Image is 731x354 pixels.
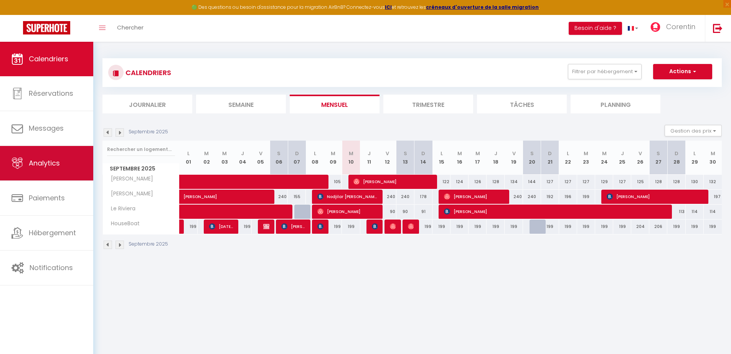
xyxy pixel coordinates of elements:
[432,220,450,234] div: 199
[541,220,559,234] div: 199
[469,175,487,189] div: 126
[595,175,613,189] div: 129
[129,241,168,248] p: Septembre 2025
[631,175,649,189] div: 125
[631,141,649,175] th: 26
[198,141,216,175] th: 02
[241,150,244,157] abbr: J
[404,150,407,157] abbr: S
[277,150,281,157] abbr: S
[408,219,414,234] span: [PERSON_NAME]
[270,141,288,175] th: 06
[613,175,631,189] div: 127
[342,141,360,175] th: 10
[432,175,450,189] div: 122
[650,22,661,32] img: ...
[216,141,234,175] th: 03
[324,220,342,234] div: 199
[649,220,667,234] div: 206
[595,141,613,175] th: 24
[29,228,76,238] span: Hébergement
[653,64,712,79] button: Actions
[414,141,432,175] th: 14
[602,150,607,157] abbr: M
[577,190,595,204] div: 199
[665,125,722,136] button: Gestion des prix
[704,220,722,234] div: 199
[577,175,595,189] div: 127
[396,190,414,204] div: 240
[29,123,64,133] span: Messages
[104,175,155,183] span: [PERSON_NAME]
[378,141,396,175] th: 12
[569,22,622,35] button: Besoin d'aide ?
[477,95,567,113] li: Tâches
[548,150,552,157] abbr: D
[414,205,432,219] div: 91
[631,220,649,234] div: 204
[396,205,414,219] div: 90
[180,220,183,234] a: [PERSON_NAME]
[306,141,324,175] th: 08
[396,141,414,175] th: 13
[541,175,559,189] div: 127
[713,23,723,33] img: logout
[693,150,696,157] abbr: L
[667,175,685,189] div: 128
[385,4,392,10] strong: ICI
[607,189,703,204] span: [PERSON_NAME]
[686,141,704,175] th: 29
[378,205,396,219] div: 90
[450,141,469,175] th: 16
[523,175,541,189] div: 144
[314,150,316,157] abbr: L
[657,150,660,157] abbr: S
[414,220,432,234] div: 199
[704,175,722,189] div: 132
[595,220,613,234] div: 199
[639,150,642,157] abbr: V
[104,220,142,228] span: HouseBoat
[180,190,198,204] a: [PERSON_NAME]
[523,190,541,204] div: 240
[675,150,678,157] abbr: D
[457,150,462,157] abbr: M
[584,150,588,157] abbr: M
[613,141,631,175] th: 25
[559,190,577,204] div: 196
[383,95,473,113] li: Trimestre
[204,150,209,157] abbr: M
[505,220,523,234] div: 199
[686,220,704,234] div: 199
[180,141,198,175] th: 01
[686,175,704,189] div: 130
[621,150,624,157] abbr: J
[505,141,523,175] th: 19
[29,193,65,203] span: Paiements
[252,141,270,175] th: 05
[487,141,505,175] th: 18
[331,150,335,157] abbr: M
[649,141,667,175] th: 27
[30,263,73,272] span: Notifications
[183,185,272,200] span: [PERSON_NAME]
[666,22,695,31] span: Corentin
[102,95,192,113] li: Journalier
[111,15,149,42] a: Chercher
[234,141,252,175] th: 04
[667,205,685,219] div: 113
[686,205,704,219] div: 114
[259,150,262,157] abbr: V
[644,15,705,42] a: ... Corentin
[29,54,68,64] span: Calendriers
[523,141,541,175] th: 20
[324,175,342,189] div: 105
[571,95,660,113] li: Planning
[450,175,469,189] div: 124
[426,4,539,10] strong: créneaux d'ouverture de la salle migration
[421,150,425,157] abbr: D
[263,219,269,234] span: [PERSON_NAME]
[530,150,534,157] abbr: S
[444,204,667,219] span: [PERSON_NAME]
[372,219,378,234] span: [PERSON_NAME]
